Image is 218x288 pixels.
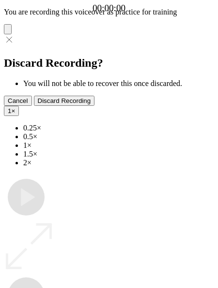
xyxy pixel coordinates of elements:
button: Discard Recording [34,96,95,106]
p: You are recording this voiceover as practice for training [4,8,214,16]
li: 1.5× [23,150,214,158]
h2: Discard Recording? [4,57,214,70]
li: 0.5× [23,132,214,141]
li: 1× [23,141,214,150]
a: 00:00:00 [93,3,125,14]
button: 1× [4,106,19,116]
button: Cancel [4,96,32,106]
li: 0.25× [23,124,214,132]
li: You will not be able to recover this once discarded. [23,79,214,88]
span: 1 [8,107,11,115]
li: 2× [23,158,214,167]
